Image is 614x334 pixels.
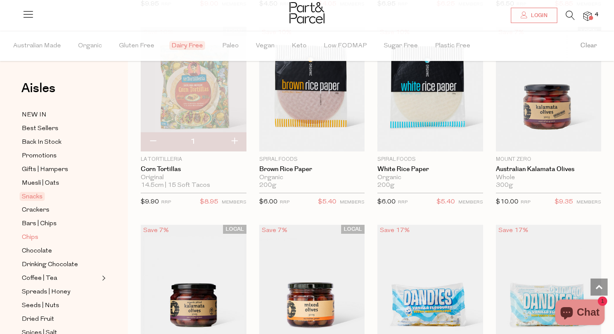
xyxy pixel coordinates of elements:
img: Australian Kalamata Olives [496,27,602,151]
span: Gifts | Hampers [22,165,68,175]
span: Muesli | Oats [22,178,59,189]
div: Whole [496,174,602,182]
span: Aisles [21,79,55,98]
span: $5.40 [437,197,455,208]
img: Brown Rice Paper [259,27,365,151]
a: Seeds | Nuts [22,300,99,311]
span: Crackers [22,205,49,215]
span: $10.00 [496,199,518,205]
button: Expand/Collapse Coffee | Tea [100,273,106,283]
span: Coffee | Tea [22,273,57,284]
small: MEMBERS [576,200,601,205]
p: Spiral Foods [377,156,483,163]
a: Chocolate [22,246,99,256]
a: Gifts | Hampers [22,164,99,175]
small: MEMBERS [458,200,483,205]
span: $9.90 [141,199,159,205]
span: $8.95 [200,197,218,208]
span: Seeds | Nuts [22,301,59,311]
span: Dried Fruit [22,314,54,325]
img: White Rice Paper [377,27,483,151]
span: Back In Stock [22,137,61,148]
span: 300g [496,182,513,189]
a: Brown Rice Paper [259,166,365,173]
small: RRP [398,200,408,205]
span: $6.00 [259,199,278,205]
small: RRP [280,200,290,205]
span: $5.40 [318,197,336,208]
div: Organic [259,174,365,182]
a: Best Sellers [22,123,99,134]
a: Aisles [21,82,55,103]
a: Back In Stock [22,137,99,148]
span: Drinking Chocolate [22,260,78,270]
img: Corn Tortillas [141,27,246,151]
span: Organic [78,31,102,61]
a: 4 [583,12,592,20]
span: NEW IN [22,110,46,120]
span: 200g [377,182,394,189]
inbox-online-store-chat: Shopify online store chat [553,299,607,327]
span: Bars | Chips [22,219,57,229]
a: Promotions [22,151,99,161]
p: Spiral Foods [259,156,365,163]
p: La Tortilleria [141,156,246,163]
span: $9.35 [555,197,573,208]
a: Australian Kalamata Olives [496,166,602,173]
span: Low FODMAP [324,31,367,61]
a: Login [511,8,557,23]
button: Clear filter by Filter [563,31,614,61]
span: Sugar Free [384,31,418,61]
span: 4 [593,11,600,19]
a: Bars | Chips [22,218,99,229]
div: Original [141,174,246,182]
span: Paleo [222,31,239,61]
span: Snacks [20,192,45,201]
span: Australian Made [13,31,61,61]
div: Save 7% [259,225,290,236]
span: 14.5cm | 15 Soft Tacos [141,182,210,189]
a: NEW IN [22,110,99,120]
small: RRP [521,200,530,205]
span: Plastic Free [435,31,470,61]
a: Dried Fruit [22,314,99,325]
a: Snacks [22,192,99,202]
div: Organic [377,174,483,182]
span: LOCAL [223,225,246,234]
div: Save 7% [141,225,171,236]
small: MEMBERS [340,200,365,205]
span: Gluten Free [119,31,154,61]
div: Save 17% [377,225,412,236]
span: $6.00 [377,199,396,205]
a: White Rice Paper [377,166,483,173]
a: Drinking Chocolate [22,259,99,270]
span: Vegan [256,31,275,61]
span: LOCAL [341,225,365,234]
span: Chips [22,232,38,243]
span: Best Sellers [22,124,58,134]
small: RRP [161,200,171,205]
span: Keto [292,31,307,61]
span: Chocolate [22,246,52,256]
small: MEMBERS [222,200,246,205]
div: Save 17% [496,225,531,236]
a: Coffee | Tea [22,273,99,284]
span: 200g [259,182,276,189]
span: Login [529,12,547,19]
span: Dairy Free [169,41,205,50]
span: Spreads | Honey [22,287,70,297]
a: Muesli | Oats [22,178,99,189]
a: Corn Tortillas [141,166,246,173]
span: Promotions [22,151,57,161]
a: Crackers [22,205,99,215]
a: Chips [22,232,99,243]
a: Spreads | Honey [22,287,99,297]
img: Part&Parcel [290,2,324,23]
p: Mount Zero [496,156,602,163]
